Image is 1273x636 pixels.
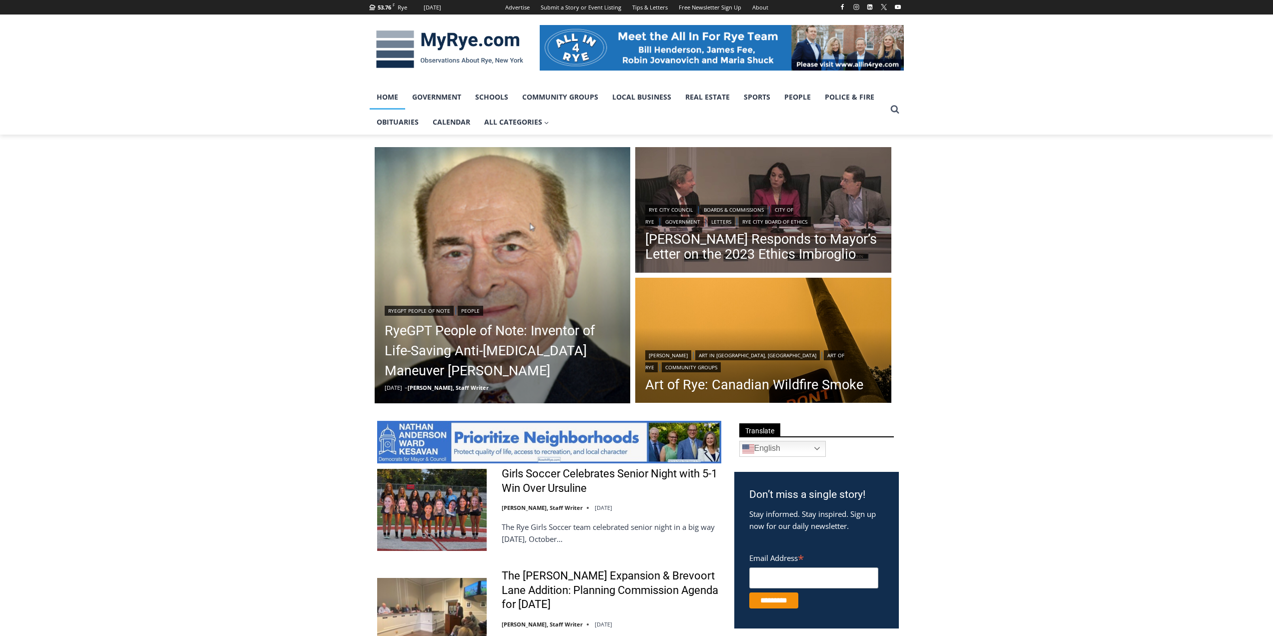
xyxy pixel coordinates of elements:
[385,306,454,316] a: RyeGPT People of Note
[458,306,483,316] a: People
[892,1,904,13] a: YouTube
[540,25,904,70] img: All in for Rye
[645,348,881,372] div: | | |
[678,85,737,110] a: Real Estate
[370,24,530,76] img: MyRye.com
[635,278,891,406] a: Read More Art of Rye: Canadian Wildfire Smoke
[749,487,884,503] h3: Don’t miss a single story!
[405,384,408,391] span: –
[749,508,884,532] p: Stay informed. Stay inspired. Sign up now for our daily newsletter.
[595,504,612,511] time: [DATE]
[818,85,881,110] a: Police & Fire
[878,1,890,13] a: X
[739,441,826,457] a: English
[645,232,881,262] a: [PERSON_NAME] Responds to Mayor’s Letter on the 2023 Ethics Imbroglio
[515,85,605,110] a: Community Groups
[385,384,402,391] time: [DATE]
[886,101,904,119] button: View Search Form
[370,85,886,135] nav: Primary Navigation
[739,423,780,437] span: Translate
[375,147,631,403] img: (PHOTO: Inventor of Life-Saving Anti-Choking Maneuver Dr. Henry Heimlich. Source: Henry J. Heimli...
[645,203,881,227] div: | | | | |
[708,217,735,227] a: Letters
[377,469,487,551] img: Girls Soccer Celebrates Senior Night with 5-1 Win Over Ursuline
[777,85,818,110] a: People
[662,217,704,227] a: Government
[502,467,721,495] a: Girls Soccer Celebrates Senior Night with 5-1 Win Over Ursuline
[635,147,891,275] a: Read More Henderson Responds to Mayor’s Letter on the 2023 Ethics Imbroglio
[645,350,691,360] a: [PERSON_NAME]
[749,548,878,566] label: Email Address
[645,205,696,215] a: Rye City Council
[850,1,862,13] a: Instagram
[385,304,621,316] div: |
[864,1,876,13] a: Linkedin
[502,569,721,612] a: The [PERSON_NAME] Expansion & Brevoort Lane Addition: Planning Commission Agenda for [DATE]
[635,278,891,406] img: [PHOTO: Canadian Wildfire Smoke. Few ventured out unmasked as the skies turned an eerie orange in...
[695,350,820,360] a: Art in [GEOGRAPHIC_DATA], [GEOGRAPHIC_DATA]
[742,443,754,455] img: en
[635,147,891,275] img: (PHOTO: Councilmembers Bill Henderson, Julie Souza and Mayor Josh Cohn during the City Council me...
[370,110,426,135] a: Obituaries
[378,4,391,11] span: 53.76
[502,504,583,511] a: [PERSON_NAME], Staff Writer
[424,3,441,12] div: [DATE]
[700,205,767,215] a: Boards & Commissions
[645,377,881,392] a: Art of Rye: Canadian Wildfire Smoke
[737,85,777,110] a: Sports
[398,3,407,12] div: Rye
[502,620,583,628] a: [PERSON_NAME], Staff Writer
[385,321,621,381] a: RyeGPT People of Note: Inventor of Life-Saving Anti-[MEDICAL_DATA] Maneuver [PERSON_NAME]
[605,85,678,110] a: Local Business
[477,110,556,135] a: All Categories
[370,85,405,110] a: Home
[595,620,612,628] time: [DATE]
[375,147,631,403] a: Read More RyeGPT People of Note: Inventor of Life-Saving Anti-Choking Maneuver Dr. Henry Heimlich
[662,362,721,372] a: Community Groups
[836,1,848,13] a: Facebook
[393,2,395,8] span: F
[468,85,515,110] a: Schools
[408,384,489,391] a: [PERSON_NAME], Staff Writer
[484,117,549,128] span: All Categories
[405,85,468,110] a: Government
[739,217,811,227] a: Rye City Board of Ethics
[426,110,477,135] a: Calendar
[502,521,721,545] p: The Rye Girls Soccer team celebrated senior night in a big way [DATE], October…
